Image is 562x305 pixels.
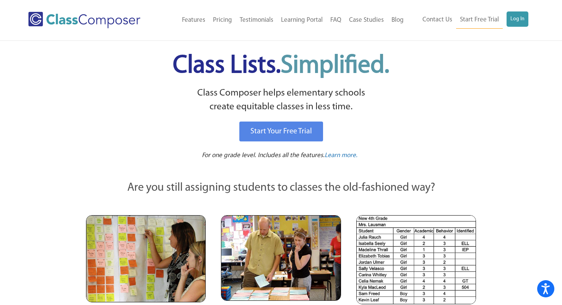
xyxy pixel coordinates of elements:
a: Contact Us [419,11,456,28]
a: Learn more. [325,151,357,161]
img: Blue and Pink Paper Cards [221,215,341,300]
a: Testimonials [236,12,277,29]
a: Case Studies [345,12,388,29]
img: Teachers Looking at Sticky Notes [86,215,206,302]
a: FAQ [326,12,345,29]
span: For one grade level. Includes all the features. [202,152,325,159]
span: Simplified. [281,54,389,78]
a: Log In [507,11,528,27]
p: Are you still assigning students to classes the old-fashioned way? [86,180,476,196]
nav: Header Menu [160,12,408,29]
a: Start Your Free Trial [239,122,323,141]
p: Class Composer helps elementary schools create equitable classes in less time. [85,86,477,114]
span: Start Your Free Trial [250,128,312,135]
span: Class Lists. [173,54,389,78]
img: Spreadsheets [356,215,476,304]
a: Features [178,12,209,29]
img: Class Composer [28,12,140,28]
span: Learn more. [325,152,357,159]
a: Start Free Trial [456,11,503,29]
a: Blog [388,12,408,29]
a: Learning Portal [277,12,326,29]
nav: Header Menu [408,11,528,29]
a: Pricing [209,12,236,29]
